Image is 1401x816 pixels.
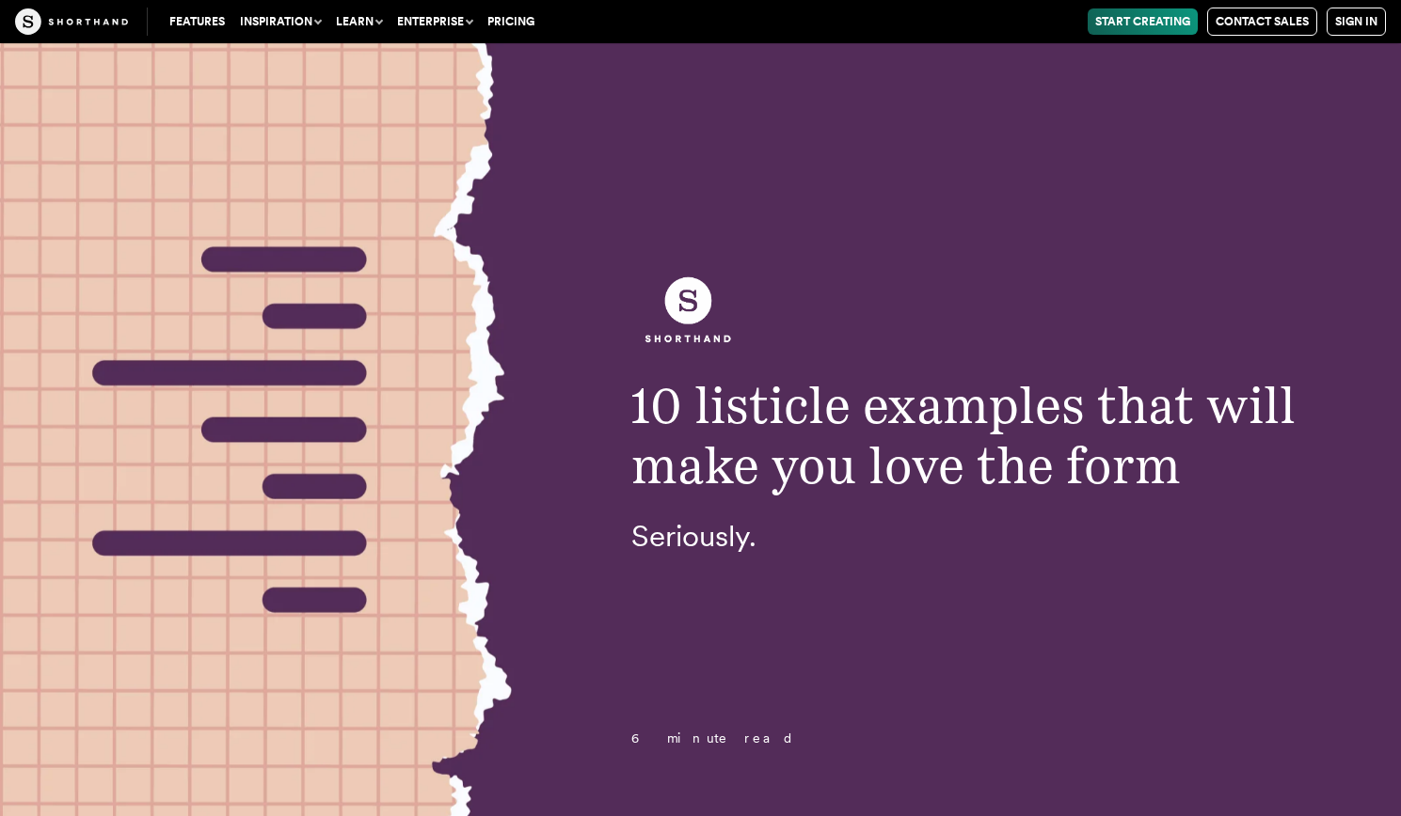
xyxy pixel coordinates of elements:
[480,8,542,35] a: Pricing
[631,518,756,554] span: Seriously.
[328,8,390,35] button: Learn
[1088,8,1198,35] a: Start Creating
[1207,8,1317,36] a: Contact Sales
[631,375,1296,495] span: 10 listicle examples that will make you love the form
[390,8,480,35] button: Enterprise
[232,8,328,35] button: Inspiration
[1327,8,1386,36] a: Sign in
[15,8,128,35] img: The Craft
[162,8,232,35] a: Features
[594,731,1340,745] p: 6 minute read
